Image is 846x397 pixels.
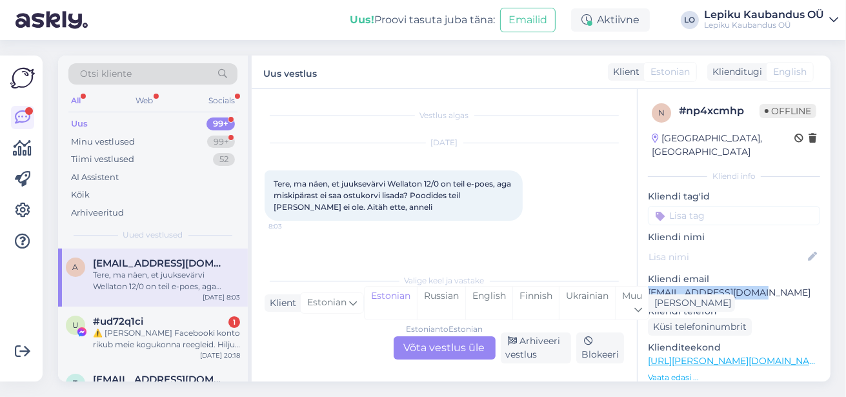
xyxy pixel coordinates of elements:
[263,63,317,81] label: Uus vestlus
[648,355,826,367] a: [URL][PERSON_NAME][DOMAIN_NAME]
[123,229,183,241] span: Uued vestlused
[350,12,495,28] div: Proovi tasuta juba täna:
[200,351,240,360] div: [DATE] 20:18
[206,92,237,109] div: Socials
[93,258,227,269] span: annelikolgo@yahoo.com
[265,275,624,287] div: Valige keel ja vastake
[512,287,559,320] div: Finnish
[203,292,240,302] div: [DATE] 8:03
[465,287,512,320] div: English
[71,136,135,148] div: Minu vestlused
[608,65,640,79] div: Klient
[268,221,317,231] span: 8:03
[10,66,35,90] img: Askly Logo
[681,11,699,29] div: LO
[648,318,752,336] div: Küsi telefoninumbrit
[650,65,690,79] span: Estonian
[648,190,820,203] p: Kliendi tag'id
[406,323,483,335] div: Estonian to Estonian
[71,207,124,219] div: Arhiveeritud
[773,65,807,79] span: English
[93,327,240,351] div: ⚠️ [PERSON_NAME] Facebooki konto rikub meie kogukonna reegleid. Hiljuti on meie süsteem saanud ka...
[704,10,824,20] div: Lepiku Kaubandus OÜ
[500,8,556,32] button: Emailid
[213,153,235,166] div: 52
[134,92,156,109] div: Web
[72,320,79,330] span: u
[649,296,731,310] div: [PERSON_NAME]
[559,287,615,320] div: Ukrainian
[350,14,374,26] b: Uus!
[571,8,650,32] div: Aktiivne
[68,92,83,109] div: All
[93,374,227,385] span: triinupoopuu@gmail.com
[365,287,417,320] div: Estonian
[73,262,79,272] span: a
[228,316,240,328] div: 1
[394,336,496,360] div: Võta vestlus üle
[704,20,824,30] div: Lepiku Kaubandus OÜ
[80,67,132,81] span: Otsi kliente
[648,206,820,225] input: Lisa tag
[679,103,760,119] div: # np4xcmhp
[576,332,624,363] div: Blokeeri
[649,250,805,264] input: Lisa nimi
[648,272,820,286] p: Kliendi email
[207,136,235,148] div: 99+
[265,296,296,310] div: Klient
[265,110,624,121] div: Vestlus algas
[71,188,90,201] div: Kõik
[265,137,624,148] div: [DATE]
[93,269,240,292] div: Tere, ma näen, et juuksevärvi Wellaton 12/0 on teil e-poes, aga miskipärast ei saa ostukorvi lisa...
[648,286,820,300] p: [EMAIL_ADDRESS][DOMAIN_NAME]
[648,230,820,244] p: Kliendi nimi
[71,171,119,184] div: AI Assistent
[74,378,78,388] span: t
[307,296,347,310] span: Estonian
[622,290,642,301] span: Muu
[501,332,572,363] div: Arhiveeri vestlus
[707,65,762,79] div: Klienditugi
[658,108,665,117] span: n
[206,117,235,130] div: 99+
[71,153,134,166] div: Tiimi vestlused
[648,372,820,383] p: Vaata edasi ...
[71,117,88,130] div: Uus
[704,10,838,30] a: Lepiku Kaubandus OÜLepiku Kaubandus OÜ
[648,170,820,182] div: Kliendi info
[760,104,816,118] span: Offline
[652,132,794,159] div: [GEOGRAPHIC_DATA], [GEOGRAPHIC_DATA]
[93,316,143,327] span: #ud72q1ci
[417,287,465,320] div: Russian
[648,341,820,354] p: Klienditeekond
[274,179,513,212] span: Tere, ma näen, et juuksevärvi Wellaton 12/0 on teil e-poes, aga miskipärast ei saa ostukorvi lisa...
